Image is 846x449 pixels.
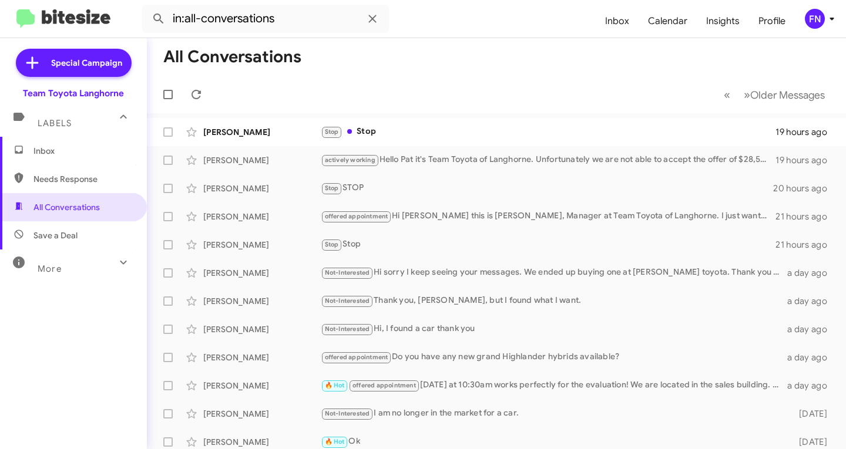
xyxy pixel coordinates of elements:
div: [PERSON_NAME] [203,183,321,194]
h1: All Conversations [163,48,301,66]
span: 🔥 Hot [325,438,345,445]
div: [PERSON_NAME] [203,295,321,307]
span: All Conversations [33,201,100,213]
div: [DATE] [785,436,837,448]
button: Previous [717,83,737,107]
span: Inbox [33,145,133,157]
div: 21 hours ago [775,239,837,251]
div: [PERSON_NAME] [203,126,321,138]
div: Hi sorry I keep seeing your messages. We ended up buying one at [PERSON_NAME] toyota. Thank you f... [321,266,785,279]
div: [DATE] [785,408,837,420]
div: Hello Pat it's Team Toyota of Langhorne. Unfortunately we are not able to accept the offer of $28... [321,153,775,167]
div: a day ago [785,295,837,307]
span: Stop [325,128,339,136]
a: Calendar [639,4,697,38]
div: [PERSON_NAME] [203,154,321,166]
div: 20 hours ago [773,183,837,194]
div: Team Toyota Langhorne [23,87,124,99]
div: a day ago [785,352,837,363]
nav: Page navigation example [717,83,832,107]
div: Thank you, [PERSON_NAME], but I found what I want. [321,294,785,308]
div: 19 hours ago [775,154,837,166]
div: 19 hours ago [775,126,837,138]
button: FN [795,9,833,29]
div: Hi [PERSON_NAME] this is [PERSON_NAME], Manager at Team Toyota of Langhorne. I just wanted to che... [321,210,775,223]
div: a day ago [785,380,837,391]
span: Special Campaign [51,57,122,69]
div: [PERSON_NAME] [203,267,321,279]
div: 21 hours ago [775,211,837,222]
div: [PERSON_NAME] [203,408,321,420]
span: More [38,264,62,274]
span: » [744,87,750,102]
a: Insights [697,4,749,38]
div: [PERSON_NAME] [203,323,321,335]
span: offered appointment [352,382,416,389]
div: I am no longer in the market for a car. [321,407,785,420]
div: Ok [321,435,785,448]
div: Stop [321,125,775,139]
div: Hi, I found a car thank you [321,322,785,336]
div: [PERSON_NAME] [203,352,321,363]
div: Do you have any new grand Highlander hybrids available? [321,350,785,364]
input: Search [142,5,389,33]
div: [DATE] at 10:30am works perfectly for the evaluation! We are located in the sales building. [STRE... [321,379,785,392]
span: Not-Interested [325,269,370,276]
span: « [724,87,730,102]
div: FN [805,9,825,29]
span: Save a Deal [33,229,78,241]
span: 🔥 Hot [325,382,345,389]
a: Inbox [596,4,639,38]
div: [PERSON_NAME] [203,436,321,448]
span: Not-Interested [325,325,370,333]
a: Special Campaign [16,49,132,77]
span: Labels [38,118,72,129]
div: Stop [321,238,775,251]
span: Not-Interested [325,297,370,305]
span: offered appointment [325,212,388,220]
div: [PERSON_NAME] [203,211,321,222]
span: Older Messages [750,89,825,102]
span: Stop [325,184,339,192]
div: STOP [321,181,773,195]
div: [PERSON_NAME] [203,239,321,251]
div: a day ago [785,323,837,335]
span: Needs Response [33,173,133,185]
button: Next [737,83,832,107]
span: offered appointment [325,353,388,361]
div: [PERSON_NAME] [203,380,321,391]
span: actively working [325,156,375,164]
span: Stop [325,241,339,248]
div: a day ago [785,267,837,279]
span: Not-Interested [325,410,370,417]
a: Profile [749,4,795,38]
